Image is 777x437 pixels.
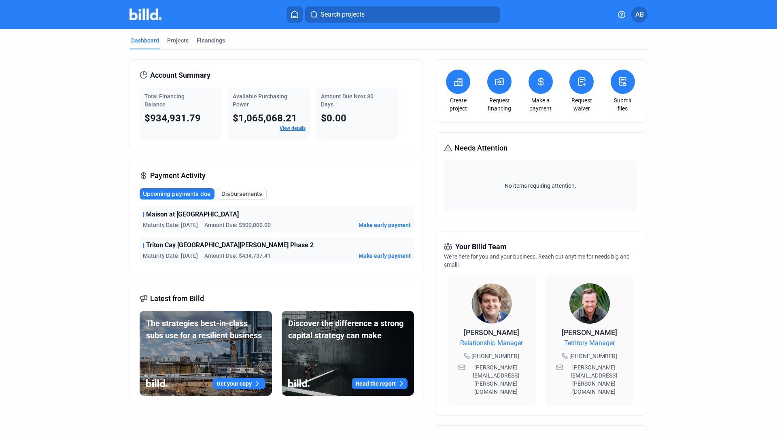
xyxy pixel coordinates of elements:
a: Request waiver [567,96,596,112]
span: Maison at [GEOGRAPHIC_DATA] [146,210,239,219]
span: $934,931.79 [144,112,201,124]
span: Relationship Manager [460,338,523,348]
span: [PERSON_NAME] [562,328,617,337]
span: Latest from Billd [150,293,204,304]
span: [PHONE_NUMBER] [471,352,519,360]
a: Request financing [485,96,514,112]
a: Make a payment [526,96,555,112]
span: Needs Attention [454,142,507,154]
span: AB [635,10,644,19]
span: Maturity Date: [DATE] [143,252,198,260]
img: Billd Company Logo [129,8,161,20]
button: Search projects [305,6,500,23]
span: Upcoming payments due [143,190,210,198]
span: Amount Due: $500,000.00 [204,221,271,229]
span: Triton Cay [GEOGRAPHIC_DATA][PERSON_NAME] Phase 2 [146,240,314,250]
span: $0.00 [321,112,346,124]
button: Read the report [352,378,408,389]
span: Your Billd Team [455,241,507,252]
span: Account Summary [150,70,210,81]
span: [PHONE_NUMBER] [569,352,617,360]
a: View details [280,125,306,131]
div: Financings [197,36,225,45]
div: Projects [167,36,189,45]
div: The strategies best-in-class subs use for a resilient business [146,317,265,342]
div: Dashboard [131,36,159,45]
span: Amount Due: $434,737.41 [204,252,271,260]
span: $1,065,068.21 [233,112,297,124]
a: Create project [444,96,472,112]
span: We're here for you and your business. Reach out anytime for needs big and small! [444,253,630,268]
span: Search projects [321,10,365,19]
img: Territory Manager [569,283,610,324]
button: Disbursements [218,188,267,200]
span: Disbursements [221,190,262,198]
a: Submit files [609,96,637,112]
span: Territory Manager [564,338,615,348]
button: Make early payment [359,252,411,260]
span: No items requiring attention. [447,182,633,190]
span: [PERSON_NAME] [464,328,519,337]
span: [PERSON_NAME][EMAIL_ADDRESS][PERSON_NAME][DOMAIN_NAME] [467,363,525,396]
span: Amount Due Next 30 Days [321,93,374,108]
span: Total Financing Balance [144,93,185,108]
button: AB [631,6,647,23]
button: Make early payment [359,221,411,229]
span: Available Purchasing Power [233,93,287,108]
button: Upcoming payments due [140,188,214,199]
img: Relationship Manager [471,283,512,324]
button: Get your copy [212,378,265,389]
span: [PERSON_NAME][EMAIL_ADDRESS][PERSON_NAME][DOMAIN_NAME] [565,363,623,396]
span: Maturity Date: [DATE] [143,221,198,229]
span: Payment Activity [150,170,206,181]
div: Discover the difference a strong capital strategy can make [288,317,408,342]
